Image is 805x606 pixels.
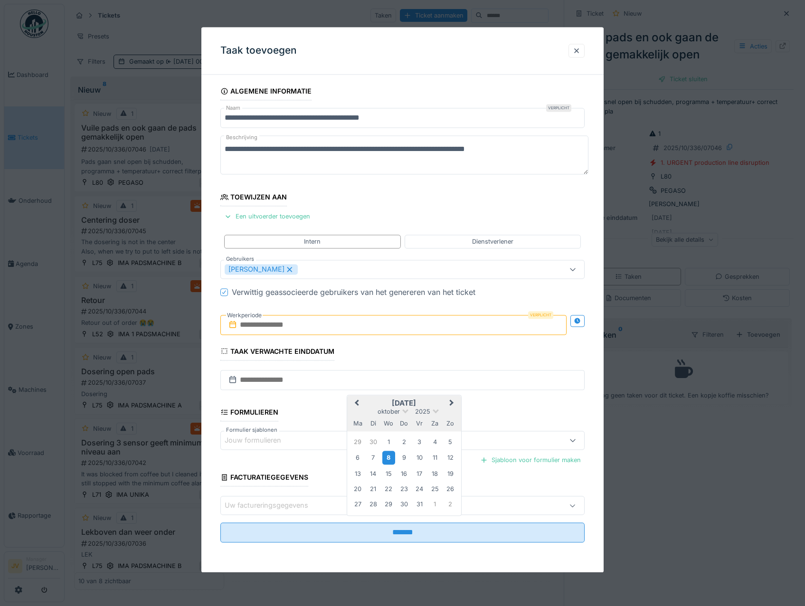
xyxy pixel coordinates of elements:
[224,132,259,144] label: Beschrijving
[413,483,426,495] div: Choose vrijdag 24 oktober 2025
[382,467,395,480] div: Choose woensdag 15 oktober 2025
[472,237,513,246] div: Dienstverlener
[382,417,395,430] div: woensdag
[444,483,457,495] div: Choose zondag 26 oktober 2025
[382,483,395,495] div: Choose woensdag 22 oktober 2025
[428,417,441,430] div: zaterdag
[367,417,379,430] div: dinsdag
[476,454,585,466] div: Sjabloon voor formulier maken
[304,237,321,246] div: Intern
[220,84,312,100] div: Algemene informatie
[220,344,335,360] div: Taak verwachte einddatum
[382,498,395,511] div: Choose woensdag 29 oktober 2025
[224,104,242,113] label: Naam
[428,483,441,495] div: Choose zaterdag 25 oktober 2025
[351,483,364,495] div: Choose maandag 20 oktober 2025
[351,436,364,448] div: Choose maandag 29 september 2025
[428,451,441,464] div: Choose zaterdag 11 oktober 2025
[428,436,441,448] div: Choose zaterdag 4 oktober 2025
[378,408,400,415] span: oktober
[225,501,322,511] div: Uw factureringsgegevens
[220,45,297,57] h3: Taak toevoegen
[413,436,426,448] div: Choose vrijdag 3 oktober 2025
[444,417,457,430] div: zondag
[413,498,426,511] div: Choose vrijdag 31 oktober 2025
[220,405,279,421] div: Formulieren
[382,436,395,448] div: Choose woensdag 1 oktober 2025
[528,311,553,319] div: Verplicht
[351,467,364,480] div: Choose maandag 13 oktober 2025
[444,451,457,464] div: Choose zondag 12 oktober 2025
[225,264,298,275] div: [PERSON_NAME]
[398,498,410,511] div: Choose donderdag 30 oktober 2025
[350,434,458,512] div: Month oktober, 2025
[413,467,426,480] div: Choose vrijdag 17 oktober 2025
[428,467,441,480] div: Choose zaterdag 18 oktober 2025
[225,436,294,446] div: Jouw formulieren
[367,498,379,511] div: Choose dinsdag 28 oktober 2025
[415,408,430,415] span: 2025
[224,426,279,434] label: Formulier sjablonen
[398,451,410,464] div: Choose donderdag 9 oktober 2025
[224,255,256,263] label: Gebruikers
[348,396,363,411] button: Previous Month
[367,467,379,480] div: Choose dinsdag 14 oktober 2025
[413,417,426,430] div: vrijdag
[444,467,457,480] div: Choose zondag 19 oktober 2025
[546,104,571,112] div: Verplicht
[220,210,314,223] div: Een uitvoerder toevoegen
[428,498,441,511] div: Choose zaterdag 1 november 2025
[220,471,309,487] div: Facturatiegegevens
[398,436,410,448] div: Choose donderdag 2 oktober 2025
[226,310,263,321] label: Werkperiode
[444,436,457,448] div: Choose zondag 5 oktober 2025
[444,498,457,511] div: Choose zondag 2 november 2025
[413,451,426,464] div: Choose vrijdag 10 oktober 2025
[220,190,287,207] div: Toewijzen aan
[367,451,379,464] div: Choose dinsdag 7 oktober 2025
[367,436,379,448] div: Choose dinsdag 30 september 2025
[351,417,364,430] div: maandag
[398,467,410,480] div: Choose donderdag 16 oktober 2025
[351,498,364,511] div: Choose maandag 27 oktober 2025
[382,451,395,464] div: Choose woensdag 8 oktober 2025
[445,396,460,411] button: Next Month
[232,286,475,298] div: Verwittig geassocieerde gebruikers van het genereren van het ticket
[347,399,461,407] h2: [DATE]
[367,483,379,495] div: Choose dinsdag 21 oktober 2025
[398,483,410,495] div: Choose donderdag 23 oktober 2025
[398,417,410,430] div: donderdag
[351,451,364,464] div: Choose maandag 6 oktober 2025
